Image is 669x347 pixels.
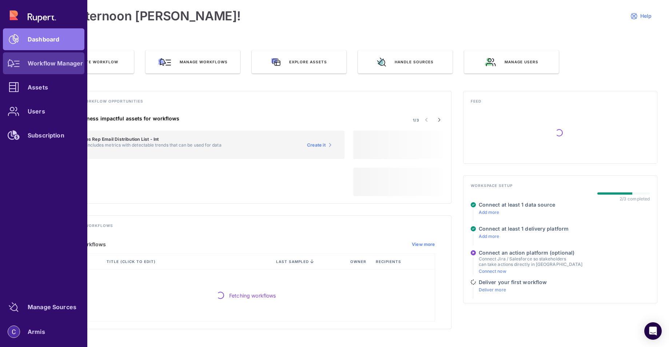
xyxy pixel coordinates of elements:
a: Workflow Manager [3,52,84,74]
a: Connect now [479,268,506,274]
span: Create it [307,142,326,148]
span: Handle sources [395,59,434,64]
img: account-photo [8,326,20,338]
div: Manage Sources [28,305,76,309]
span: Title (click to edit) [107,259,157,264]
span: Help [640,13,652,19]
a: Manage Sources [3,296,84,318]
a: View more [412,242,435,247]
h4: Discover new workflow opportunities [47,99,444,108]
h3: QUICK ACTIONS [39,41,657,50]
h4: Workspace setup [471,183,650,192]
span: Owner [350,259,368,264]
span: 1/3 [413,117,419,123]
span: Fetching workflows [229,292,276,299]
h5: Table: Sales Rep Email Distribution List - Int [64,136,243,142]
div: Assets [28,85,48,89]
h1: Good afternoon [PERSON_NAME]! [39,9,241,23]
span: Manage workflows [180,59,228,64]
a: Add more [479,210,499,215]
a: Subscription [3,124,84,146]
span: Manage users [505,59,538,64]
h4: Suggested business impactful assets for workflows [47,115,345,122]
a: Users [3,100,84,122]
span: Explore assets [289,59,327,64]
h4: Track existing workflows [47,223,444,232]
p: Connect Jira / Salesforce so stakeholders can take actions directly in [GEOGRAPHIC_DATA] [479,256,582,267]
div: Subscription [28,133,64,137]
div: Armis [28,330,45,334]
h4: Connect at least 1 data source [479,202,555,208]
span: Recipients [376,259,403,264]
a: Add more [479,234,499,239]
span: Create Workflow [75,59,118,64]
h4: Deliver your first workflow [479,279,547,286]
span: last sampled [276,259,309,264]
h4: Feed [471,99,650,108]
p: This asset includes metrics with detectable trends that can be used for data workflows [64,142,243,153]
div: Open Intercom Messenger [644,322,662,340]
a: Assets [3,76,84,98]
div: Users [28,109,45,113]
h4: Connect at least 1 delivery platform [479,226,569,232]
h4: Connect an action platform (optional) [479,250,582,256]
a: Deliver more [479,287,506,292]
div: 2/3 completed [620,196,650,202]
div: Workflow Manager [28,61,83,65]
